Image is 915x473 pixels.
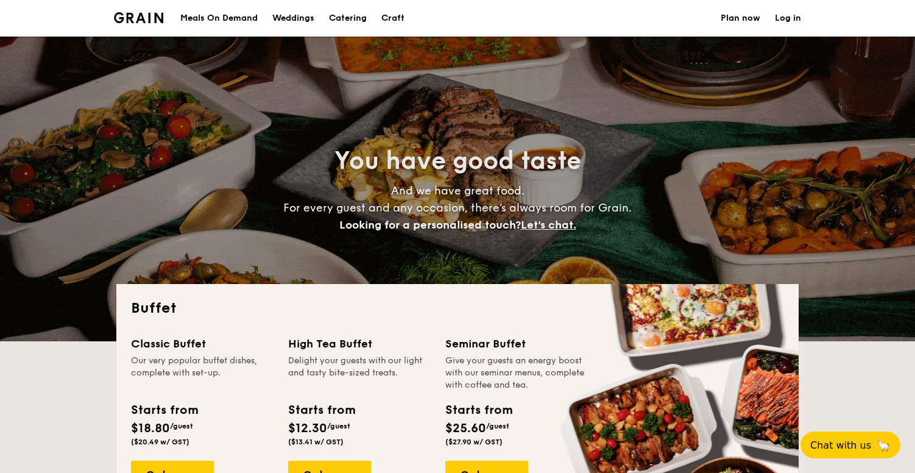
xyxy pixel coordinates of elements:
[445,335,588,352] div: Seminar Buffet
[334,146,581,176] span: You have good taste
[876,438,891,452] span: 🦙
[131,401,197,419] div: Starts from
[288,421,327,436] span: $12.30
[131,355,274,391] div: Our very popular buffet dishes, complete with set-up.
[114,12,163,23] img: Grain
[288,438,344,446] span: ($13.41 w/ GST)
[521,218,576,232] span: Let's chat.
[445,438,503,446] span: ($27.90 w/ GST)
[288,335,431,352] div: High Tea Buffet
[170,422,193,430] span: /guest
[283,184,632,232] span: And we have great food. For every guest and any occasion, there’s always room for Grain.
[114,12,163,23] a: Logotype
[486,422,509,430] span: /guest
[288,401,355,419] div: Starts from
[339,218,521,232] span: Looking for a personalised touch?
[800,432,900,458] button: Chat with us🦙
[288,355,431,391] div: Delight your guests with our light and tasty bite-sized treats.
[131,299,784,318] h2: Buffet
[131,335,274,352] div: Classic Buffet
[810,439,871,451] span: Chat with us
[131,438,189,446] span: ($20.49 w/ GST)
[131,421,170,436] span: $18.80
[445,355,588,391] div: Give your guests an energy boost with our seminar menus, complete with coffee and tea.
[327,422,350,430] span: /guest
[445,401,512,419] div: Starts from
[445,421,486,436] span: $25.60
